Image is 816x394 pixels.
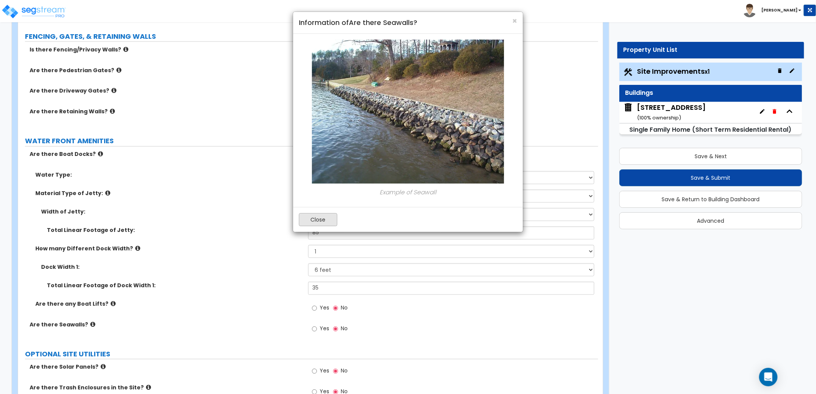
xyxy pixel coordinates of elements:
[759,368,778,386] div: Open Intercom Messenger
[380,188,436,196] i: Example of Seawall
[512,17,517,25] button: Close
[299,18,517,28] h4: Information of Are there Seawalls?
[299,213,337,226] button: Close
[512,15,517,26] span: ×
